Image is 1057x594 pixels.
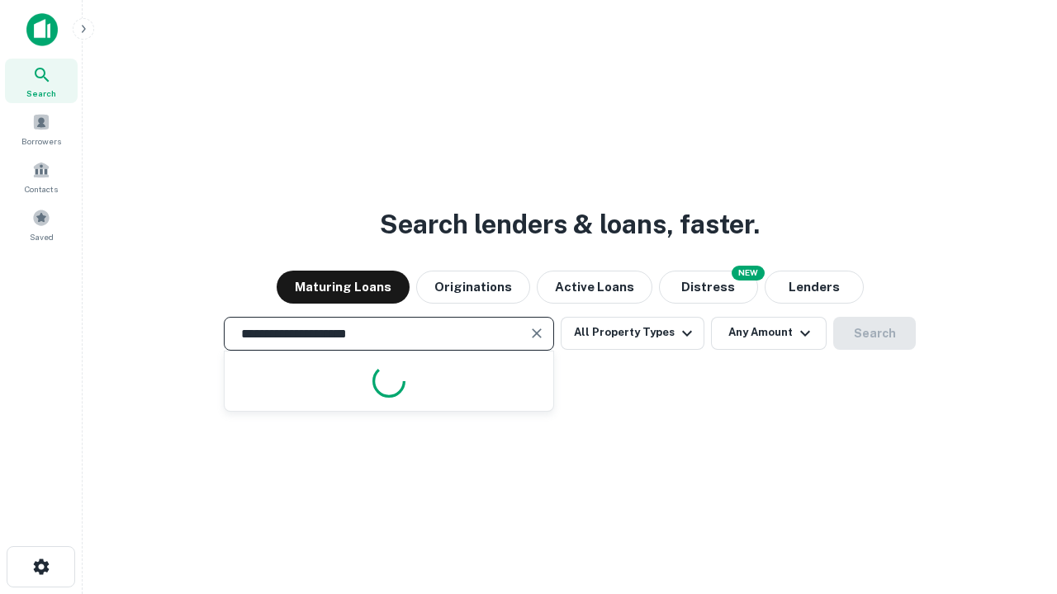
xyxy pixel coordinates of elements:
span: Search [26,87,56,100]
iframe: Chat Widget [974,462,1057,541]
button: Active Loans [537,271,652,304]
button: Any Amount [711,317,827,350]
button: Lenders [765,271,864,304]
span: Saved [30,230,54,243]
a: Borrowers [5,106,78,151]
button: All Property Types [561,317,704,350]
div: NEW [732,266,765,280]
a: Saved [5,202,78,247]
span: Contacts [25,182,58,196]
img: capitalize-icon.png [26,13,58,46]
button: Originations [416,271,530,304]
a: Contacts [5,154,78,199]
button: Search distressed loans with lien and other non-mortgage details. [659,271,758,304]
a: Search [5,59,78,103]
h3: Search lenders & loans, faster. [380,205,760,244]
button: Maturing Loans [277,271,410,304]
button: Clear [525,322,548,345]
span: Borrowers [21,134,61,148]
